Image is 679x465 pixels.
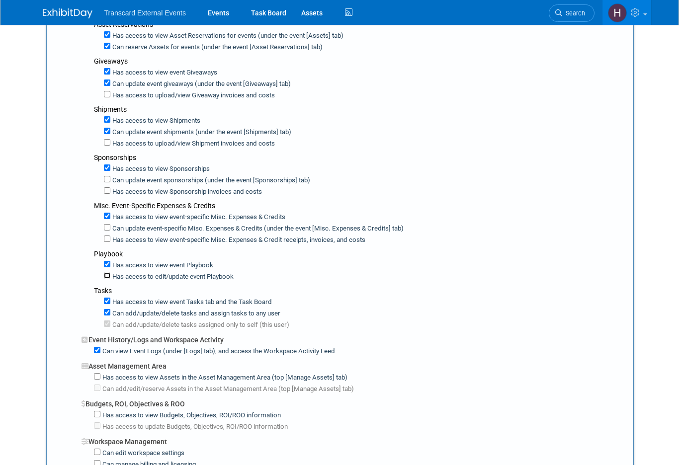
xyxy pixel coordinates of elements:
label: Has access to view Sponsorship invoices and costs [110,187,262,197]
div: Misc. Event-Specific Expenses & Credits [94,201,625,211]
span: Transcard External Events [104,9,186,17]
label: Has access to view Assets in the Asset Management Area (top [Manage Assets] tab) [100,373,347,383]
a: Search [549,4,594,22]
label: Can add/update/delete tasks and assign tasks to any user [110,309,280,318]
img: ExhibitDay [43,8,92,18]
label: Has access to view event-specific Misc. Expenses & Credits [110,213,285,222]
label: Has access to view Sponsorships [110,164,210,174]
label: Can reserve Assets for events (under the event [Asset Reservations] tab) [110,43,323,52]
label: Has access to view Budgets, Objectives, ROI/ROO information [100,411,281,420]
label: Can edit workspace settings [100,449,184,458]
div: Workspace Management [82,432,625,447]
label: Has access to view event Giveaways [110,68,217,77]
div: Budgets, ROI, Objectives & ROO [82,394,625,409]
label: Has access to view event-specific Misc. Expenses & Credit receipts, invoices, and costs [110,235,365,245]
label: Has access to edit/update event Playbook [110,272,234,282]
label: Can add/update/delete tasks assigned only to self (this user) [110,320,289,330]
div: Shipments [94,104,625,114]
label: Can update event-specific Misc. Expenses & Credits (under the event [Misc. Expenses & Credits] tab) [110,224,404,233]
div: Sponsorships [94,153,625,162]
div: Giveaways [94,56,625,66]
div: Asset Management Area [82,356,625,371]
img: Haille Dinger [608,3,627,22]
div: Playbook [94,249,625,259]
label: Can update event giveaways (under the event [Giveaways] tab) [110,79,291,89]
label: Can update event sponsorships (under the event [Sponsorships] tab) [110,176,310,185]
div: Event History/Logs and Workspace Activity [82,330,625,345]
label: Has access to view event Playbook [110,261,213,270]
label: Has access to update Budgets, Objectives, ROI/ROO information [100,422,288,432]
div: Tasks [94,286,625,296]
label: Has access to view Shipments [110,116,200,126]
label: Has access to view event Tasks tab and the Task Board [110,298,272,307]
span: Search [562,9,585,17]
label: Has access to upload/view Giveaway invoices and costs [110,91,275,100]
label: Has access to upload/view Shipment invoices and costs [110,139,275,149]
label: Has access to view Asset Reservations for events (under the event [Assets] tab) [110,31,343,41]
label: Can view Event Logs (under [Logs] tab), and access the Workspace Activity Feed [100,347,335,356]
label: Can update event shipments (under the event [Shipments] tab) [110,128,291,137]
label: Can add/edit/reserve Assets in the Asset Management Area (top [Manage Assets] tab) [100,385,354,394]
